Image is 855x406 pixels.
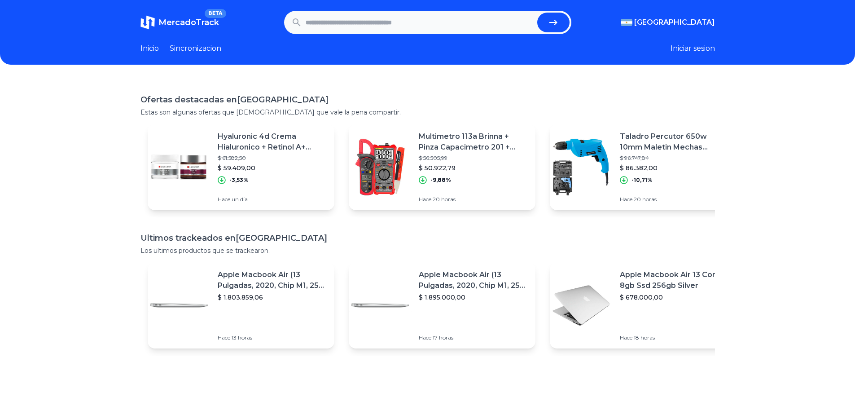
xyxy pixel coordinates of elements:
span: [GEOGRAPHIC_DATA] [634,17,715,28]
span: MercadoTrack [158,18,219,27]
a: Featured imageApple Macbook Air (13 Pulgadas, 2020, Chip M1, 256 Gb De Ssd, 8 Gb De Ram) - Plata$... [349,262,535,349]
img: Featured image [550,136,613,199]
p: Hace un día [218,196,327,203]
p: $ 61.582,50 [218,154,327,162]
a: Featured imageHyaluronic 4d Crema Hialuronico + Retinol A+ Crema Lidherma$ 61.582,50$ 59.409,00-3... [148,124,334,210]
p: Hace 13 horas [218,334,327,341]
p: -9,88% [430,177,451,184]
p: $ 86.382,00 [620,163,729,172]
h1: Ofertas destacadas en [GEOGRAPHIC_DATA] [140,93,715,106]
img: Featured image [148,136,210,199]
p: $ 678.000,00 [620,293,729,302]
p: $ 96.747,84 [620,154,729,162]
p: -10,71% [631,177,653,184]
img: Featured image [148,274,210,337]
p: Apple Macbook Air (13 Pulgadas, 2020, Chip M1, 256 Gb De Ssd, 8 Gb De Ram) - Plata [419,269,528,291]
a: Featured imageMultimetro 113a Brinna + Pinza Capacimetro 201 + Detector$ 56.505,99$ 50.922,79-9,8... [349,124,535,210]
p: Hace 17 horas [419,334,528,341]
p: $ 59.409,00 [218,163,327,172]
button: [GEOGRAPHIC_DATA] [621,17,715,28]
a: Inicio [140,43,159,54]
p: Hyaluronic 4d Crema Hialuronico + Retinol A+ Crema Lidherma [218,131,327,153]
button: Iniciar sesion [671,43,715,54]
p: Hace 18 horas [620,334,729,341]
p: Multimetro 113a Brinna + Pinza Capacimetro 201 + Detector [419,131,528,153]
a: Featured imageApple Macbook Air 13 Core I5 8gb Ssd 256gb Silver$ 678.000,00Hace 18 horas [550,262,737,349]
img: Featured image [550,274,613,337]
p: $ 56.505,99 [419,154,528,162]
a: MercadoTrackBETA [140,15,219,30]
p: -3,53% [229,177,249,184]
img: MercadoTrack [140,15,155,30]
span: BETA [205,9,226,18]
p: $ 50.922,79 [419,163,528,172]
img: Argentina [621,19,632,26]
p: Los ultimos productos que se trackearon. [140,246,715,255]
p: Hace 20 horas [620,196,729,203]
p: Taladro Percutor 650w 10mm Maletin Mechas Accesorios [620,131,729,153]
img: Featured image [349,274,412,337]
p: $ 1.803.859,06 [218,293,327,302]
img: Featured image [349,136,412,199]
a: Sincronizacion [170,43,221,54]
p: Apple Macbook Air (13 Pulgadas, 2020, Chip M1, 256 Gb De Ssd, 8 Gb De Ram) - Plata [218,269,327,291]
a: Featured imageTaladro Percutor 650w 10mm Maletin Mechas Accesorios$ 96.747,84$ 86.382,00-10,71%Ha... [550,124,737,210]
p: Apple Macbook Air 13 Core I5 8gb Ssd 256gb Silver [620,269,729,291]
h1: Ultimos trackeados en [GEOGRAPHIC_DATA] [140,232,715,244]
p: Hace 20 horas [419,196,528,203]
p: $ 1.895.000,00 [419,293,528,302]
a: Featured imageApple Macbook Air (13 Pulgadas, 2020, Chip M1, 256 Gb De Ssd, 8 Gb De Ram) - Plata$... [148,262,334,349]
p: Estas son algunas ofertas que [DEMOGRAPHIC_DATA] que vale la pena compartir. [140,108,715,117]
